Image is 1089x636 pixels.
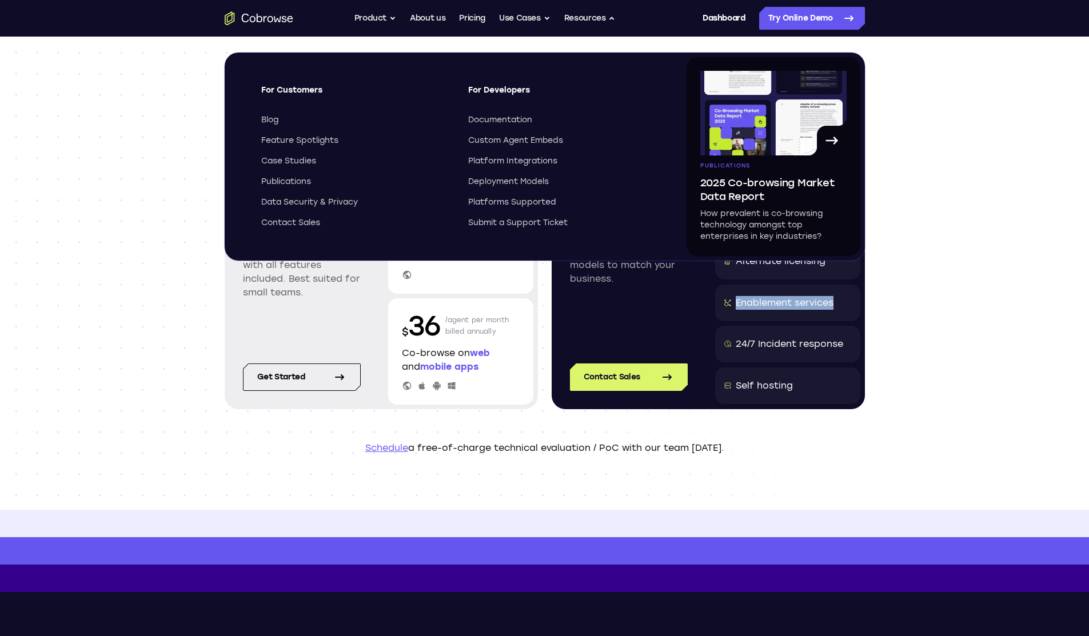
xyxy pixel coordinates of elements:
a: Go to the home page [225,11,293,25]
a: Feature Spotlights [261,135,448,146]
div: Alternate licensing [736,254,825,268]
a: Deployment Models [468,176,655,187]
span: web [470,347,490,358]
div: Self hosting [736,379,793,393]
button: Resources [564,7,616,30]
a: Case Studies [261,155,448,167]
a: Platform Integrations [468,155,655,167]
a: Custom Agent Embeds [468,135,655,146]
a: Data Security & Privacy [261,197,448,208]
button: Product [354,7,397,30]
a: Try Online Demo [759,7,865,30]
span: $ [402,326,409,338]
a: Dashboard [703,7,745,30]
span: Platforms Supported [468,197,556,208]
span: Feature Spotlights [261,135,338,146]
span: Publications [261,176,311,187]
p: 36 [402,307,441,344]
span: Submit a Support Ticket [468,217,568,229]
span: For Customers [261,85,448,105]
a: Contact Sales [570,363,688,391]
span: For Developers [468,85,655,105]
p: /agent per month billed annually [445,307,509,344]
p: a free-of-charge technical evaluation / PoC with our team [DATE]. [225,441,865,455]
span: 2025 Co-browsing Market Data Report [700,176,847,203]
a: Platforms Supported [468,197,655,208]
a: About us [410,7,445,30]
span: Case Studies [261,155,316,167]
span: Contact Sales [261,217,320,229]
p: How prevalent is co-browsing technology amongst top enterprises in key industries? [700,208,847,242]
span: Custom Agent Embeds [468,135,563,146]
span: mobile apps [420,361,478,372]
img: A page from the browsing market ebook [700,71,847,155]
a: Submit a Support Ticket [468,217,655,229]
a: Pricing [459,7,485,30]
span: Deployment Models [468,176,549,187]
button: Use Cases [499,7,551,30]
a: Publications [261,176,448,187]
span: Data Security & Privacy [261,197,358,208]
div: 24/7 Incident response [736,337,843,351]
a: Documentation [468,114,655,126]
p: Co-browse on and [402,346,520,374]
span: Publications [700,162,751,169]
span: Blog [261,114,278,126]
p: Enterprise pricing models to match your business. [570,245,688,286]
span: Documentation [468,114,532,126]
a: Blog [261,114,448,126]
div: Enablement services [736,296,833,310]
span: Platform Integrations [468,155,557,167]
a: Get started [243,363,361,391]
p: Simple per agent pricing with all features included. Best suited for small teams. [243,245,361,299]
a: Contact Sales [261,217,448,229]
a: Schedule [365,442,408,453]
